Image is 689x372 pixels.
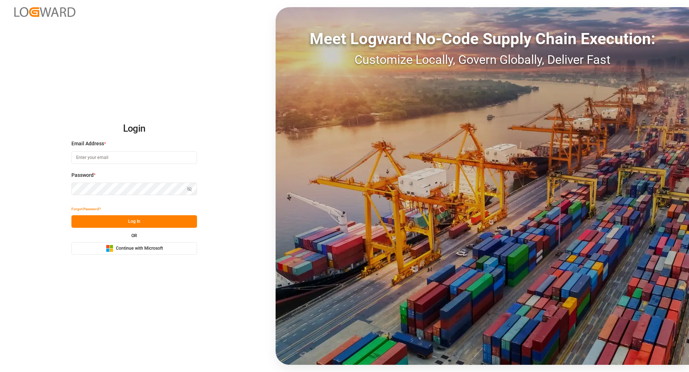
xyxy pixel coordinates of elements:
small: OR [131,234,137,238]
button: Log In [71,215,197,228]
div: Meet Logward No-Code Supply Chain Execution: [276,27,689,51]
button: Forgot Password? [71,203,101,215]
button: Continue with Microsoft [71,242,197,255]
img: Logward_new_orange.png [14,7,75,17]
span: Password [71,171,94,179]
span: Continue with Microsoft [116,245,163,252]
span: Email Address [71,140,104,147]
div: Customize Locally, Govern Globally, Deliver Fast [276,51,689,69]
input: Enter your email [71,151,197,164]
h2: Login [71,117,197,140]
